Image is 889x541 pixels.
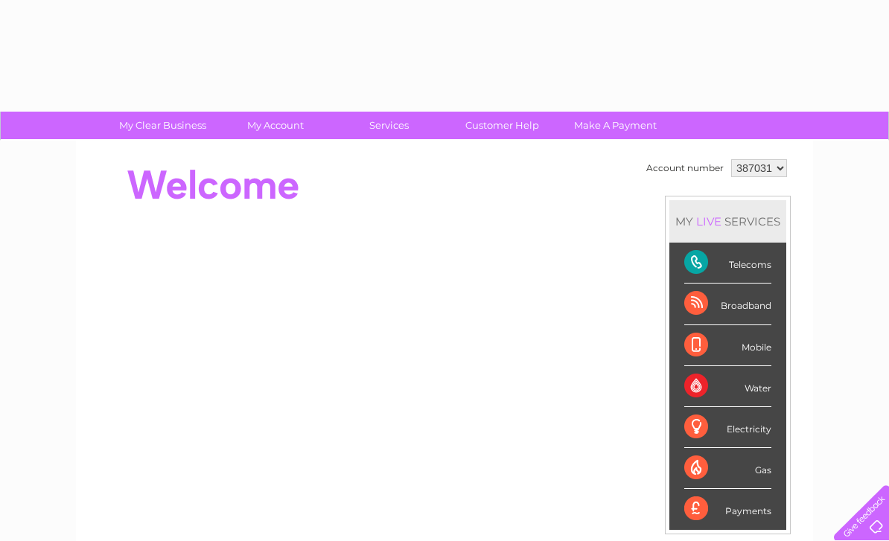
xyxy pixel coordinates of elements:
a: Customer Help [441,112,564,139]
a: Services [328,112,450,139]
td: Account number [643,156,727,181]
div: Water [684,366,771,407]
div: Payments [684,489,771,529]
a: My Account [214,112,337,139]
div: LIVE [693,214,724,228]
a: Make A Payment [554,112,677,139]
div: Mobile [684,325,771,366]
div: Electricity [684,407,771,448]
div: Gas [684,448,771,489]
div: MY SERVICES [669,200,786,243]
div: Broadband [684,284,771,324]
a: My Clear Business [101,112,224,139]
div: Telecoms [684,243,771,284]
